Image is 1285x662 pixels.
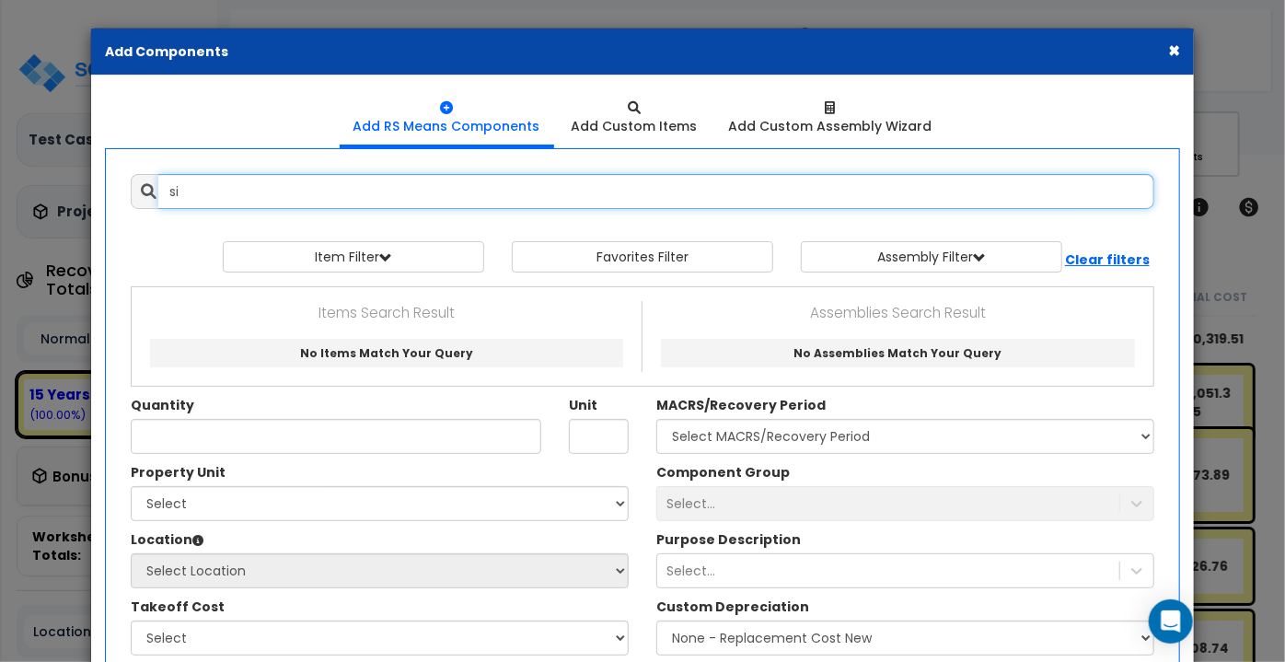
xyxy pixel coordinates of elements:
[131,463,226,482] label: Property Unit
[801,241,1062,273] button: Assembly Filter
[131,621,629,656] select: The Custom Item Descriptions in this Dropdown have been designated as 'Takeoff Costs' within thei...
[729,117,932,135] div: Add Custom Assembly Wizard
[512,241,773,273] button: Favorites Filter
[131,396,194,414] label: Quantity
[656,301,1140,325] p: Assemblies Search Result
[666,562,715,580] div: Select...
[656,530,801,549] label: A Purpose Description Prefix can be used to customize the Item Description that will be shown in ...
[300,345,473,361] span: No Items Match Your Query
[131,598,225,616] label: The Custom Item Descriptions in this Dropdown have been designated as 'Takeoff Costs' within thei...
[572,117,698,135] div: Add Custom Items
[794,345,1002,361] span: No Assemblies Match Your Query
[145,301,628,325] p: Items Search Result
[1168,41,1180,60] button: ×
[569,396,597,414] label: Unit
[1065,250,1150,269] b: Clear filters
[131,530,203,549] label: Location
[105,42,228,61] b: Add Components
[1149,599,1193,644] div: Open Intercom Messenger
[656,598,809,616] label: Custom Depreciation
[353,117,540,135] div: Add RS Means Components
[223,241,484,273] button: Item Filter
[656,463,790,482] label: Component Group
[656,396,826,414] label: MACRS/Recovery Period
[158,174,1154,209] input: Search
